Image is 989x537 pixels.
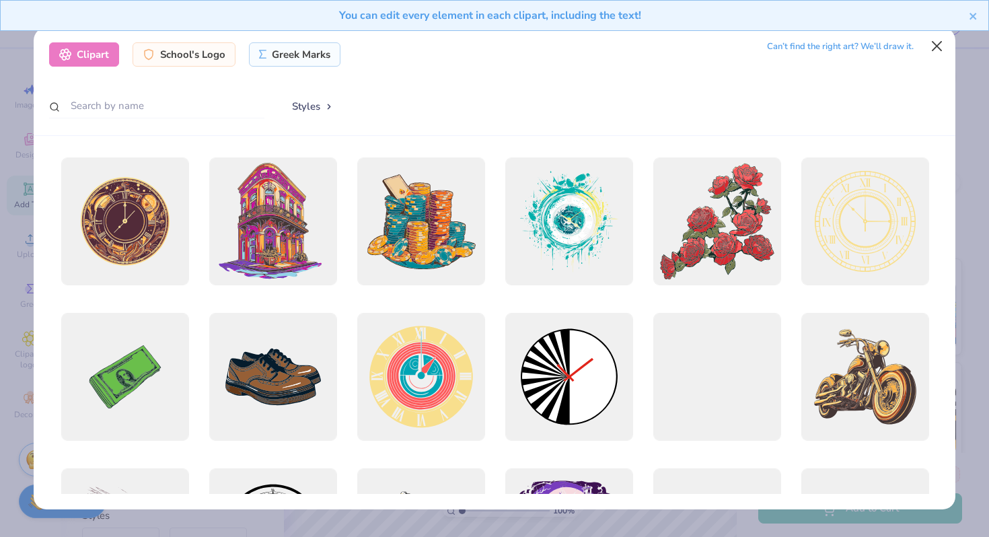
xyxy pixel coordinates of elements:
div: Can’t find the right art? We’ll draw it. [767,35,914,59]
input: Search by name [49,94,264,118]
div: School's Logo [133,42,235,67]
button: Close [924,34,950,59]
div: Greek Marks [249,42,341,67]
button: close [969,7,978,24]
div: Clipart [49,42,119,67]
div: You can edit every element in each clipart, including the text! [11,7,969,24]
button: Styles [278,94,348,119]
